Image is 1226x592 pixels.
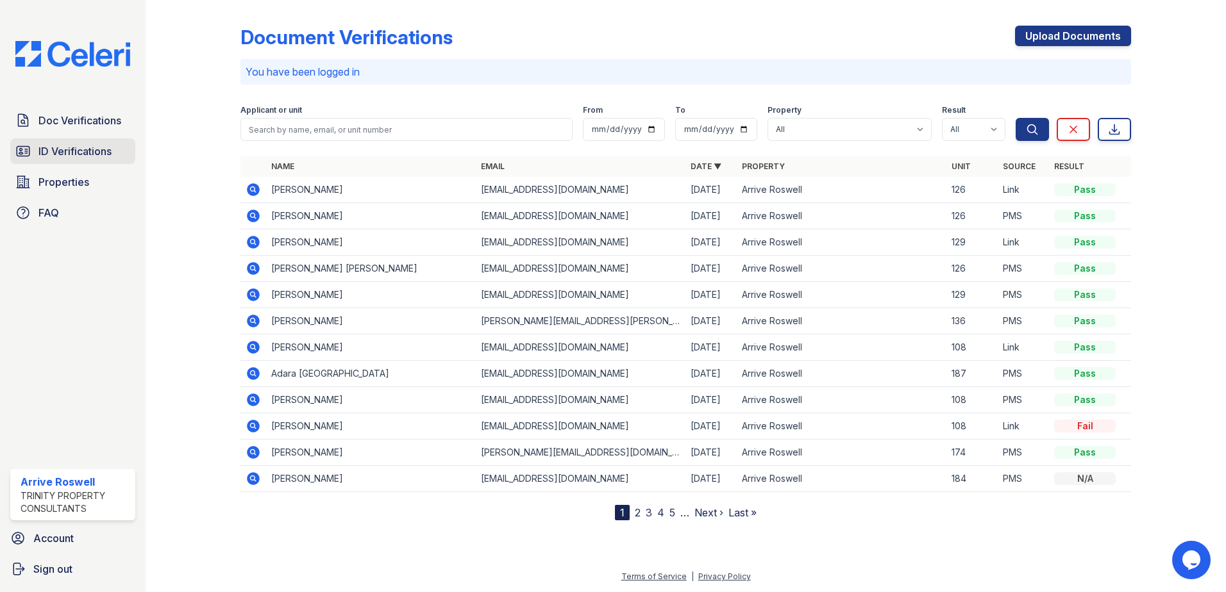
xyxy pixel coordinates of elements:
td: [EMAIL_ADDRESS][DOMAIN_NAME] [476,387,685,413]
div: 1 [615,505,630,520]
td: [DATE] [685,413,737,440]
a: Property [742,161,785,171]
div: Trinity Property Consultants [21,489,130,515]
a: Properties [10,169,135,195]
td: Link [998,334,1049,361]
a: Last » [728,506,757,519]
td: [DATE] [685,440,737,466]
div: Pass [1054,393,1116,406]
td: PMS [998,256,1049,282]
span: … [680,505,689,520]
td: [PERSON_NAME] [266,282,476,308]
td: 129 [946,282,998,308]
td: PMS [998,466,1049,492]
td: [PERSON_NAME] [266,387,476,413]
div: Pass [1054,341,1116,354]
td: [PERSON_NAME][EMAIL_ADDRESS][PERSON_NAME][DOMAIN_NAME] [476,308,685,334]
td: [EMAIL_ADDRESS][DOMAIN_NAME] [476,229,685,256]
td: Arrive Roswell [737,440,946,466]
td: [EMAIL_ADDRESS][DOMAIN_NAME] [476,466,685,492]
td: 129 [946,229,998,256]
a: Result [1054,161,1084,171]
span: FAQ [38,205,59,220]
div: N/A [1054,472,1116,485]
td: 187 [946,361,998,387]
td: 126 [946,177,998,203]
td: [EMAIL_ADDRESS][DOMAIN_NAME] [476,361,685,387]
td: PMS [998,361,1049,387]
span: Account [33,530,74,546]
td: [DATE] [685,466,737,492]
td: Link [998,229,1049,256]
td: [EMAIL_ADDRESS][DOMAIN_NAME] [476,282,685,308]
a: Email [481,161,505,171]
span: ID Verifications [38,144,112,159]
td: [DATE] [685,203,737,229]
td: [DATE] [685,256,737,282]
td: Arrive Roswell [737,229,946,256]
a: 2 [635,506,641,519]
td: 126 [946,203,998,229]
td: [PERSON_NAME] [266,440,476,466]
label: Property [768,105,802,115]
span: Properties [38,174,89,190]
td: 108 [946,334,998,361]
a: FAQ [10,200,135,226]
label: From [583,105,603,115]
td: [EMAIL_ADDRESS][DOMAIN_NAME] [476,334,685,361]
td: Arrive Roswell [737,413,946,440]
div: Pass [1054,210,1116,222]
td: 108 [946,413,998,440]
a: ID Verifications [10,138,135,164]
a: 3 [646,506,652,519]
td: 184 [946,466,998,492]
label: To [675,105,685,115]
td: 108 [946,387,998,413]
a: Upload Documents [1015,26,1131,46]
td: [DATE] [685,334,737,361]
div: Pass [1054,288,1116,301]
div: Pass [1054,183,1116,196]
td: PMS [998,203,1049,229]
div: Pass [1054,315,1116,327]
td: 126 [946,256,998,282]
td: 136 [946,308,998,334]
td: Arrive Roswell [737,256,946,282]
a: 5 [669,506,675,519]
div: | [691,571,694,581]
div: Pass [1054,236,1116,249]
td: [PERSON_NAME] [PERSON_NAME] [266,256,476,282]
td: 174 [946,440,998,466]
td: [EMAIL_ADDRESS][DOMAIN_NAME] [476,203,685,229]
td: Arrive Roswell [737,203,946,229]
div: Pass [1054,262,1116,275]
td: [PERSON_NAME][EMAIL_ADDRESS][DOMAIN_NAME] [476,440,685,466]
div: Fail [1054,420,1116,432]
a: Next › [694,506,723,519]
td: Adara [GEOGRAPHIC_DATA] [266,361,476,387]
a: Sign out [5,556,140,582]
iframe: chat widget [1172,541,1213,579]
td: [PERSON_NAME] [266,334,476,361]
td: Arrive Roswell [737,361,946,387]
td: [EMAIL_ADDRESS][DOMAIN_NAME] [476,413,685,440]
div: Pass [1054,446,1116,459]
div: Arrive Roswell [21,474,130,489]
span: Doc Verifications [38,113,121,128]
td: [DATE] [685,387,737,413]
td: PMS [998,440,1049,466]
td: [DATE] [685,361,737,387]
td: [DATE] [685,282,737,308]
div: Pass [1054,367,1116,380]
td: PMS [998,282,1049,308]
a: Name [271,161,294,171]
td: Arrive Roswell [737,308,946,334]
span: Sign out [33,561,72,577]
td: Arrive Roswell [737,334,946,361]
a: Unit [952,161,971,171]
td: Arrive Roswell [737,177,946,203]
a: Account [5,525,140,551]
div: Document Verifications [240,26,453,49]
a: Date ▼ [691,161,721,171]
